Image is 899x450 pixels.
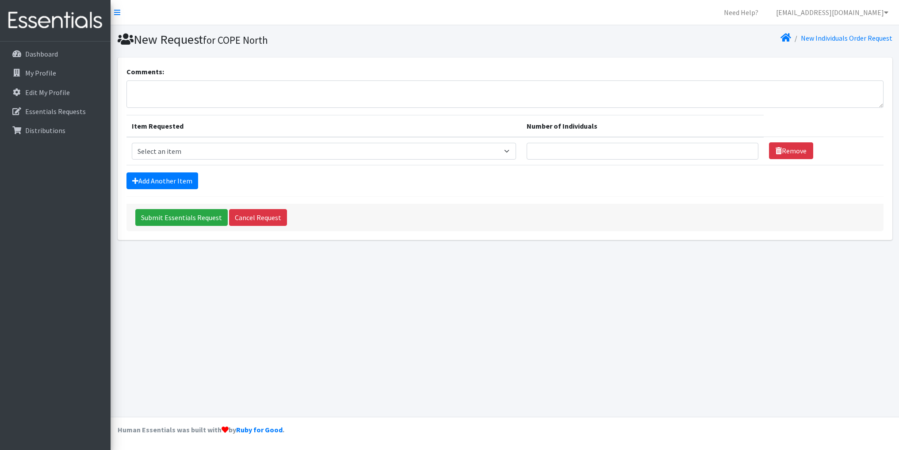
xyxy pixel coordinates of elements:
[126,66,164,77] label: Comments:
[203,34,268,46] small: for COPE North
[521,115,764,137] th: Number of Individuals
[717,4,765,21] a: Need Help?
[4,6,107,35] img: HumanEssentials
[4,122,107,139] a: Distributions
[4,45,107,63] a: Dashboard
[25,88,70,97] p: Edit My Profile
[25,107,86,116] p: Essentials Requests
[126,172,198,189] a: Add Another Item
[801,34,892,42] a: New Individuals Order Request
[25,126,65,135] p: Distributions
[25,69,56,77] p: My Profile
[4,64,107,82] a: My Profile
[229,209,287,226] a: Cancel Request
[135,209,228,226] input: Submit Essentials Request
[25,50,58,58] p: Dashboard
[4,103,107,120] a: Essentials Requests
[118,32,502,47] h1: New Request
[126,115,521,137] th: Item Requested
[4,84,107,101] a: Edit My Profile
[118,425,284,434] strong: Human Essentials was built with by .
[769,4,895,21] a: [EMAIL_ADDRESS][DOMAIN_NAME]
[769,142,813,159] a: Remove
[236,425,283,434] a: Ruby for Good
